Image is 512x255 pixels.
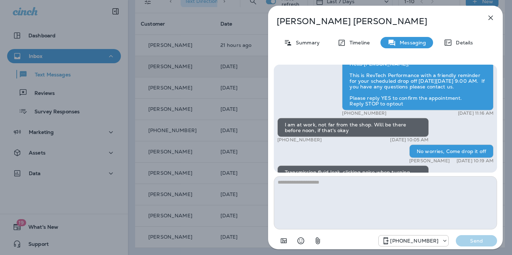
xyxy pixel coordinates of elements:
p: [PHONE_NUMBER] [342,110,386,116]
p: [DATE] 10:19 AM [457,158,494,164]
p: Messaging [396,40,426,45]
button: Select an emoji [294,234,308,248]
button: Add in a premade template [277,234,291,248]
div: +1 (571) 520-7309 [379,237,448,245]
p: [PHONE_NUMBER] [390,238,438,244]
p: Details [452,40,473,45]
p: Summary [292,40,320,45]
p: Timeline [346,40,370,45]
p: [PERSON_NAME] [409,158,450,164]
div: Transmission fluid leak, clicking noise when turning, replace parking brake release, quote head u... [277,166,429,196]
div: I am at work, not far from the shop. Will be there before noon, if that's okay [277,118,429,137]
div: No worries, Come drop it off [409,145,494,158]
p: [DATE] 10:05 AM [390,137,428,143]
p: [PHONE_NUMBER] [277,137,322,143]
p: [PERSON_NAME] [PERSON_NAME] [277,16,471,26]
div: Hello [PERSON_NAME], This is RevTech Performance with a friendly reminder for your scheduled drop... [342,57,494,110]
p: [DATE] 11:16 AM [458,110,494,116]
